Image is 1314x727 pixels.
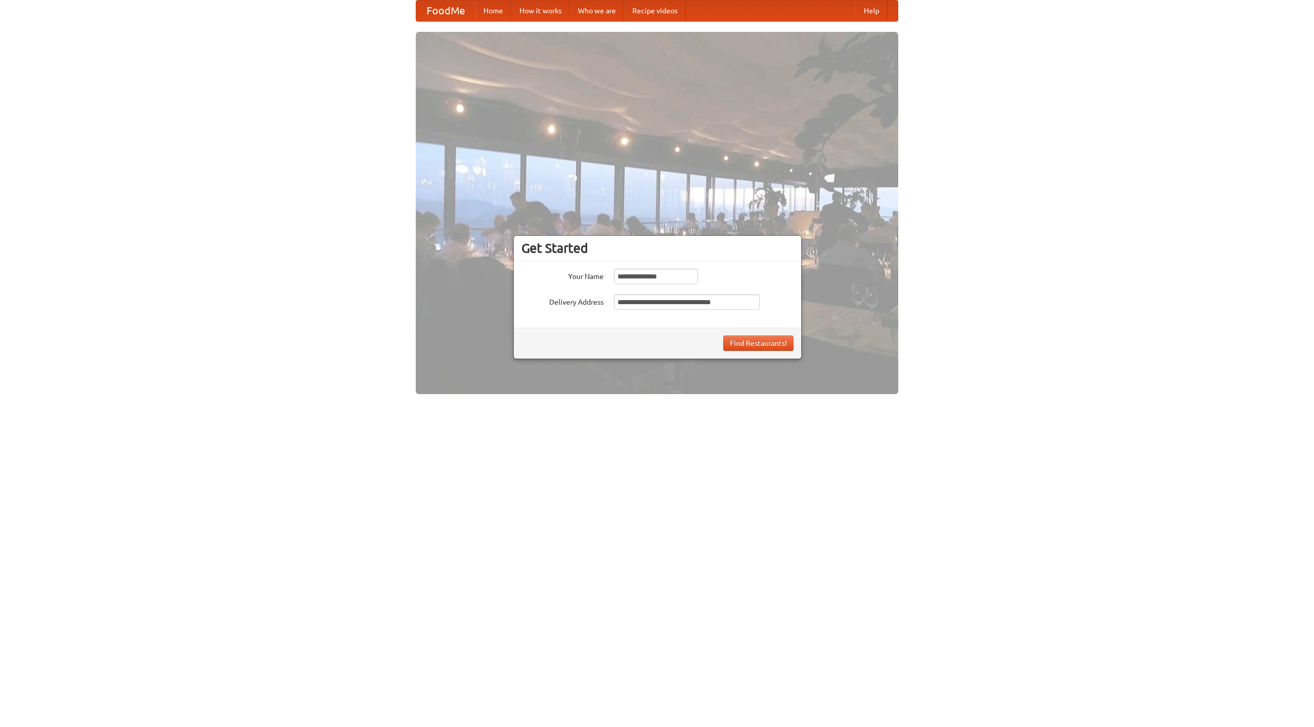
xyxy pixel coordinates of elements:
a: Help [856,1,887,21]
label: Delivery Address [521,294,604,307]
a: Home [475,1,511,21]
a: How it works [511,1,570,21]
h3: Get Started [521,240,794,256]
label: Your Name [521,269,604,282]
button: Find Restaurants! [723,335,794,351]
a: Who we are [570,1,624,21]
a: Recipe videos [624,1,686,21]
a: FoodMe [416,1,475,21]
